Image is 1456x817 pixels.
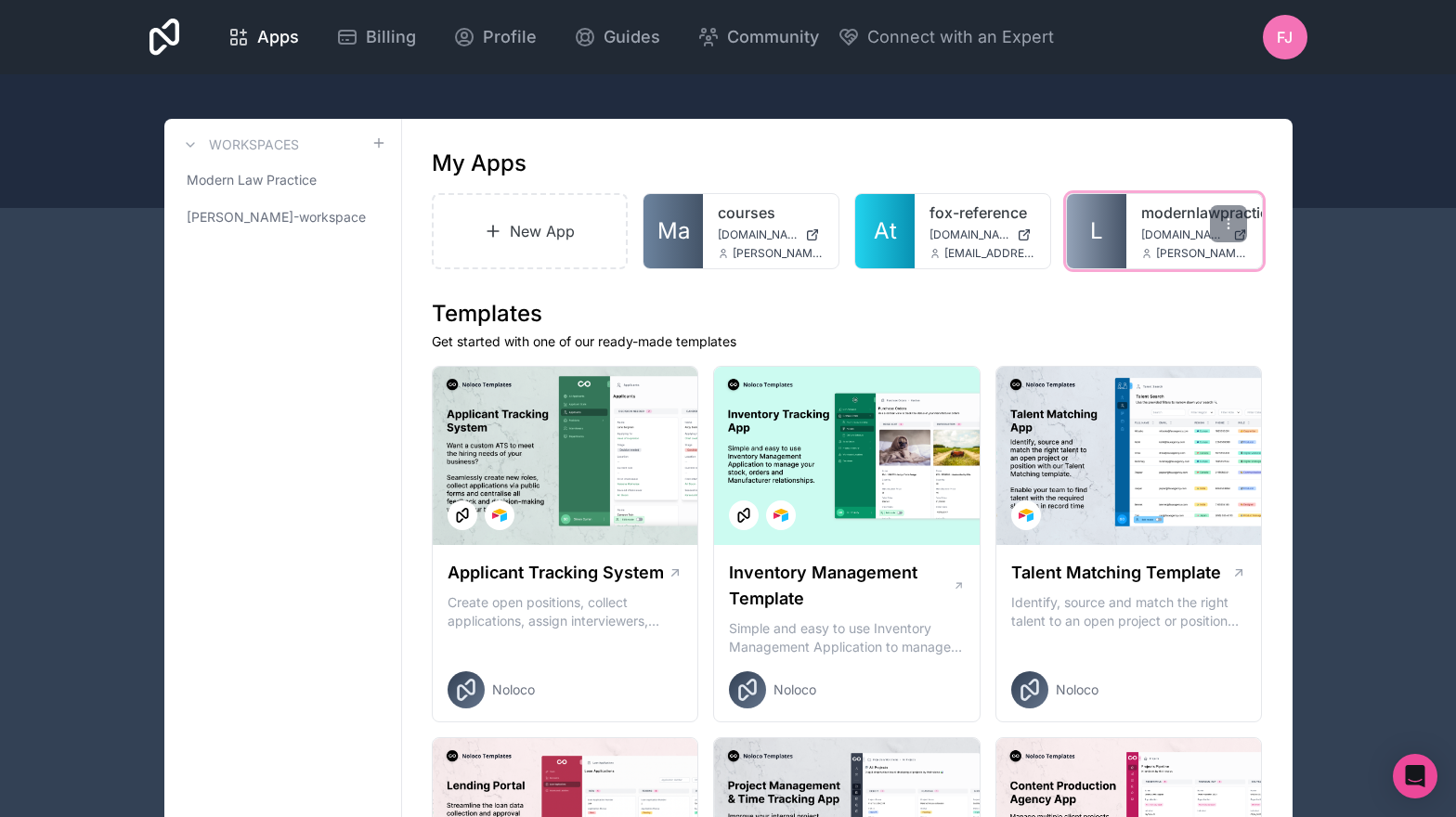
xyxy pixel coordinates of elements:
img: Airtable Logo [1019,508,1033,523]
a: Modern Law Practice [179,163,386,197]
a: [DOMAIN_NAME] [929,227,1035,242]
span: Noloco [773,681,816,699]
span: Noloco [492,681,535,699]
a: Guides [559,17,675,58]
span: Connect with an Expert [867,24,1054,50]
span: FJ [1277,26,1293,48]
p: Create open positions, collect applications, assign interviewers, centralise candidate feedback a... [448,593,683,630]
span: Apps [257,24,299,50]
p: Simple and easy to use Inventory Management Application to manage your stock, orders and Manufact... [729,619,965,656]
span: Guides [604,24,660,50]
span: [DOMAIN_NAME] [718,227,798,242]
span: Modern Law Practice [187,171,317,189]
span: [DOMAIN_NAME] [1141,227,1226,242]
a: [DOMAIN_NAME] [1141,227,1247,242]
a: courses [718,201,824,224]
span: [EMAIL_ADDRESS][DOMAIN_NAME] [944,246,1035,261]
h1: Inventory Management Template [729,560,952,612]
a: modernlawpractice [1141,201,1247,224]
a: Workspaces [179,134,299,156]
a: [DOMAIN_NAME] [718,227,824,242]
img: Airtable Logo [492,508,507,523]
span: [PERSON_NAME][EMAIL_ADDRESS][DOMAIN_NAME] [1156,246,1247,261]
h1: Templates [432,299,1263,329]
h1: My Apps [432,149,526,178]
img: Airtable Logo [773,508,788,523]
a: New App [432,193,629,269]
span: L [1090,216,1103,246]
h3: Workspaces [209,136,299,154]
a: [PERSON_NAME]-workspace [179,201,386,234]
span: [DOMAIN_NAME] [929,227,1009,242]
a: At [855,194,915,268]
a: L [1067,194,1126,268]
span: Billing [366,24,416,50]
h1: Talent Matching Template [1011,560,1221,586]
a: Profile [438,17,552,58]
a: fox-reference [929,201,1035,224]
span: Profile [483,24,537,50]
span: [PERSON_NAME]-workspace [187,208,366,227]
span: [PERSON_NAME][EMAIL_ADDRESS][DOMAIN_NAME] [733,246,824,261]
span: Community [727,24,819,50]
a: Ma [643,194,703,268]
h1: Applicant Tracking System [448,560,664,586]
a: Apps [213,17,314,58]
p: Identify, source and match the right talent to an open project or position with our Talent Matchi... [1011,593,1247,630]
a: Billing [321,17,431,58]
button: Connect with an Expert [838,24,1054,50]
div: Open Intercom Messenger [1393,754,1437,798]
span: Ma [657,216,690,246]
p: Get started with one of our ready-made templates [432,332,1263,351]
span: At [874,216,897,246]
span: Noloco [1056,681,1098,699]
a: Community [682,17,834,58]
